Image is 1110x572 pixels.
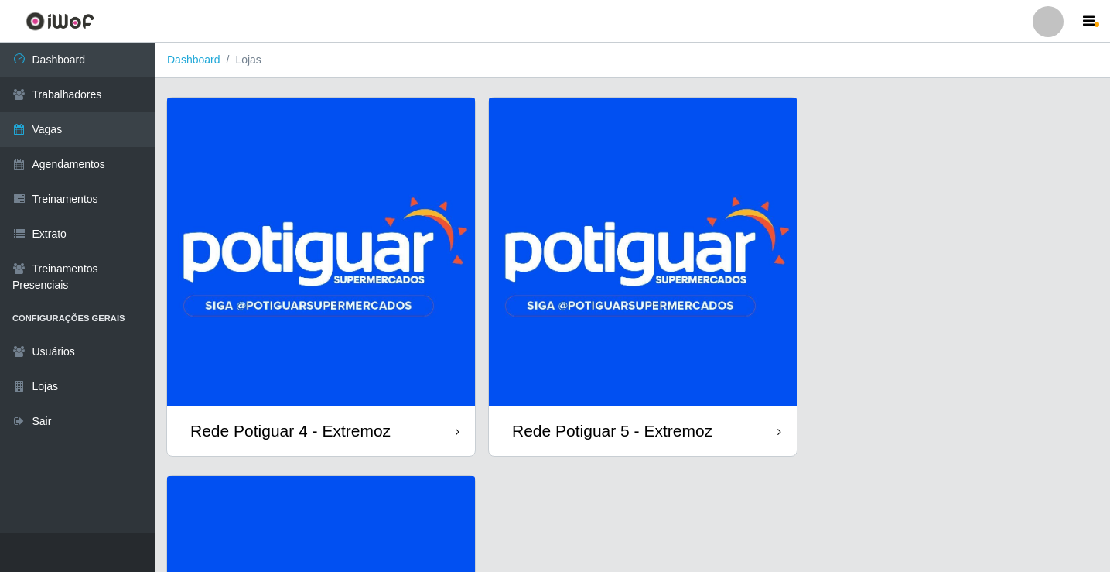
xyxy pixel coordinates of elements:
[220,52,261,68] li: Lojas
[190,421,391,440] div: Rede Potiguar 4 - Extremoz
[489,98,797,406] img: cardImg
[167,53,220,66] a: Dashboard
[26,12,94,31] img: CoreUI Logo
[167,98,475,456] a: Rede Potiguar 4 - Extremoz
[489,98,797,456] a: Rede Potiguar 5 - Extremoz
[155,43,1110,78] nav: breadcrumb
[512,421,712,440] div: Rede Potiguar 5 - Extremoz
[167,98,475,406] img: cardImg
